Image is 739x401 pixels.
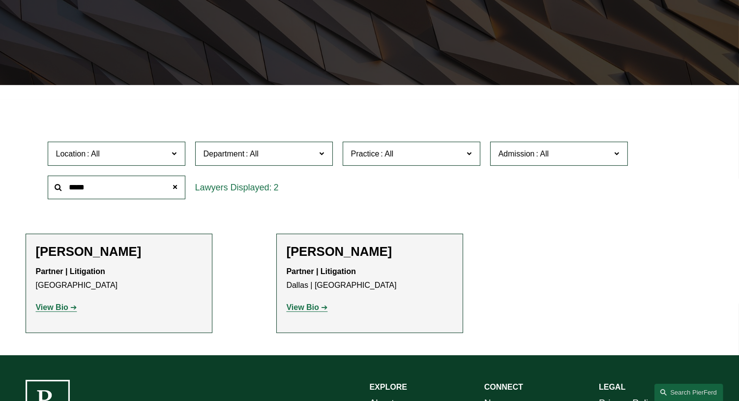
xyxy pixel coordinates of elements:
[36,267,105,276] strong: Partner | Litigation
[56,150,86,158] span: Location
[287,303,319,311] strong: View Bio
[599,383,625,391] strong: LEGAL
[484,383,523,391] strong: CONNECT
[36,303,68,311] strong: View Bio
[287,244,453,259] h2: [PERSON_NAME]
[499,150,535,158] span: Admission
[287,265,453,293] p: Dallas | [GEOGRAPHIC_DATA]
[287,267,356,276] strong: Partner | Litigation
[274,183,279,192] span: 2
[36,244,202,259] h2: [PERSON_NAME]
[370,383,407,391] strong: EXPLORE
[351,150,380,158] span: Practice
[36,303,77,311] a: View Bio
[287,303,328,311] a: View Bio
[654,384,723,401] a: Search this site
[36,265,202,293] p: [GEOGRAPHIC_DATA]
[204,150,245,158] span: Department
